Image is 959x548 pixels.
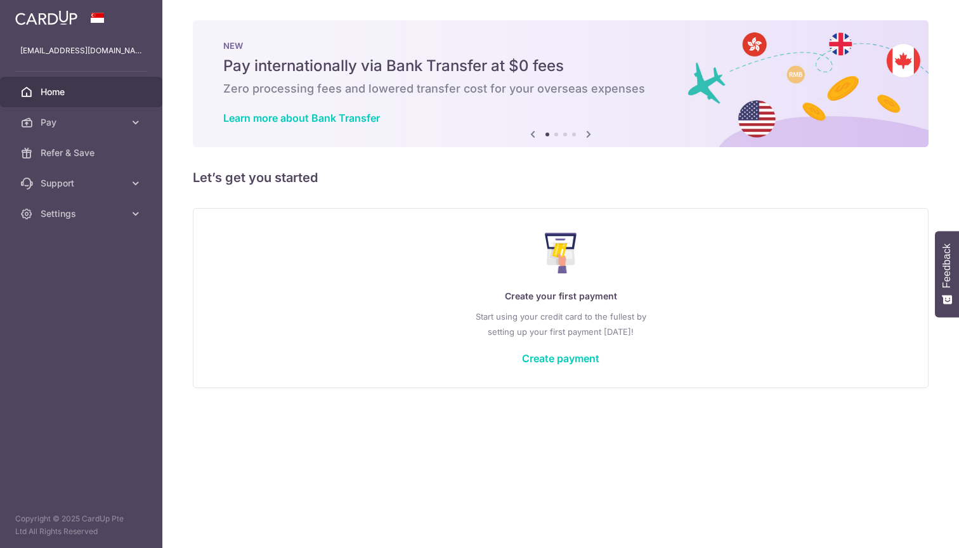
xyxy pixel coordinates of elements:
p: [EMAIL_ADDRESS][DOMAIN_NAME] [20,44,142,57]
span: Feedback [941,244,953,288]
span: Home [41,86,124,98]
span: Settings [41,207,124,220]
p: NEW [223,41,898,51]
h5: Let’s get you started [193,167,929,188]
p: Start using your credit card to the fullest by setting up your first payment [DATE]! [219,309,903,339]
span: Pay [41,116,124,129]
button: Feedback - Show survey [935,231,959,317]
a: Learn more about Bank Transfer [223,112,380,124]
span: Support [41,177,124,190]
img: Make Payment [545,233,577,273]
img: CardUp [15,10,77,25]
span: Refer & Save [41,147,124,159]
p: Create your first payment [219,289,903,304]
h5: Pay internationally via Bank Transfer at $0 fees [223,56,898,76]
a: Create payment [522,352,599,365]
h6: Zero processing fees and lowered transfer cost for your overseas expenses [223,81,898,96]
img: Bank transfer banner [193,20,929,147]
